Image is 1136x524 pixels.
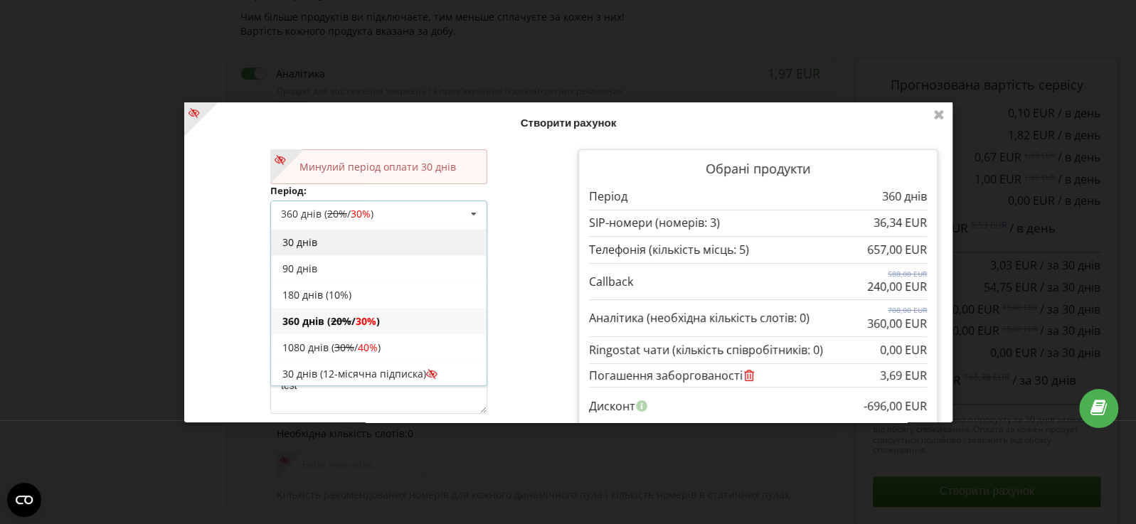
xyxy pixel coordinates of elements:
[199,116,938,129] h4: Створити рахунок
[874,215,927,231] p: 36,34 EUR
[270,255,486,281] div: 90 днів
[270,360,486,386] div: 30 днів (12-місячна підписка)
[270,228,486,255] div: 30 днів
[880,368,927,381] div: 3,69 EUR
[285,160,472,174] p: Минулий період оплати 30 днів
[7,483,41,517] button: Open CMP widget
[867,419,927,447] div: 290,08 EUR
[589,368,927,381] div: Погашення заборгованості
[589,392,927,419] div: Дисконт
[589,273,633,289] p: Callback
[270,333,486,360] div: 1080 днів ( / )
[589,215,720,231] p: SIP-номери (номерів: 3)
[882,188,927,205] p: 360 днів
[589,242,749,258] p: Телефонія (кількість місць: 5)
[589,342,823,358] p: Ringostat чати (кількість співробітників: 0)
[589,419,927,447] div: Бонус
[867,242,927,258] p: 657,00 EUR
[270,281,486,307] div: 180 днів (10%)
[880,342,927,358] p: 0,00 EUR
[867,315,927,331] p: 360,00 EUR
[589,310,809,326] p: Аналітика (необхідна кількість слотів: 0)
[867,268,927,278] p: 588,00 EUR
[334,340,354,353] s: 30%
[330,314,351,327] s: 20%
[355,314,376,327] span: 30%
[589,160,927,178] p: Обрані продукти
[270,184,487,197] label: Період:
[350,206,370,220] span: 30%
[867,278,927,294] p: 240,00 EUR
[589,188,627,205] p: Період
[357,340,377,353] span: 40%
[867,305,927,315] p: 708,00 EUR
[327,206,346,220] s: 20%
[864,392,927,419] div: -696,00 EUR
[280,208,373,218] div: 360 днів ( / )
[270,307,486,333] div: 360 днів ( / )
